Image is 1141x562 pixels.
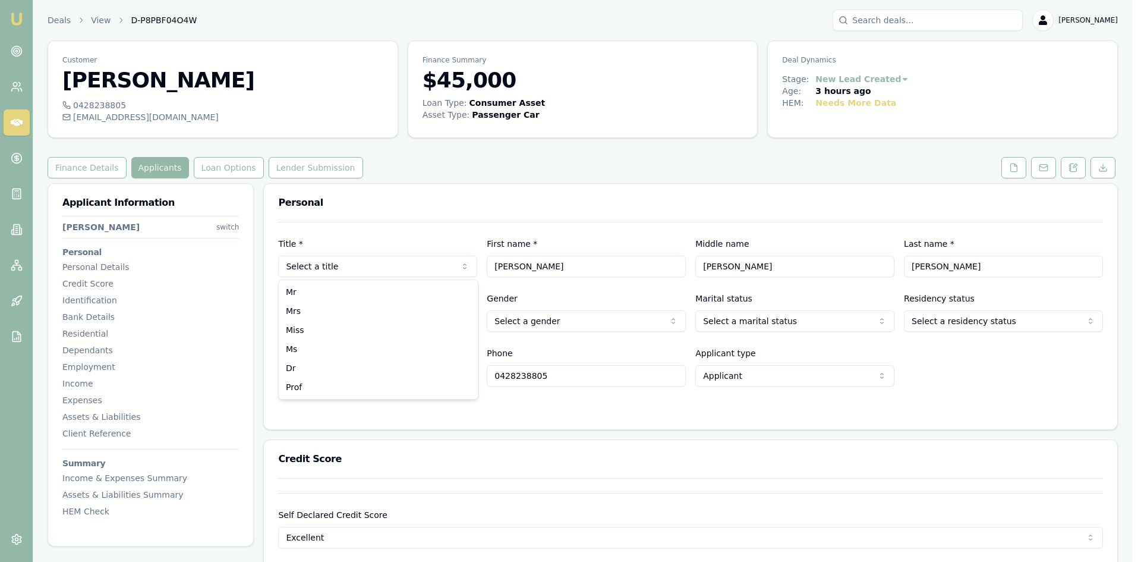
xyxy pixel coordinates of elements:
[286,305,301,317] span: Mrs
[286,286,297,298] span: Mr
[286,362,296,374] span: Dr
[286,324,304,336] span: Miss
[286,381,302,393] span: Prof
[286,343,297,355] span: Ms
